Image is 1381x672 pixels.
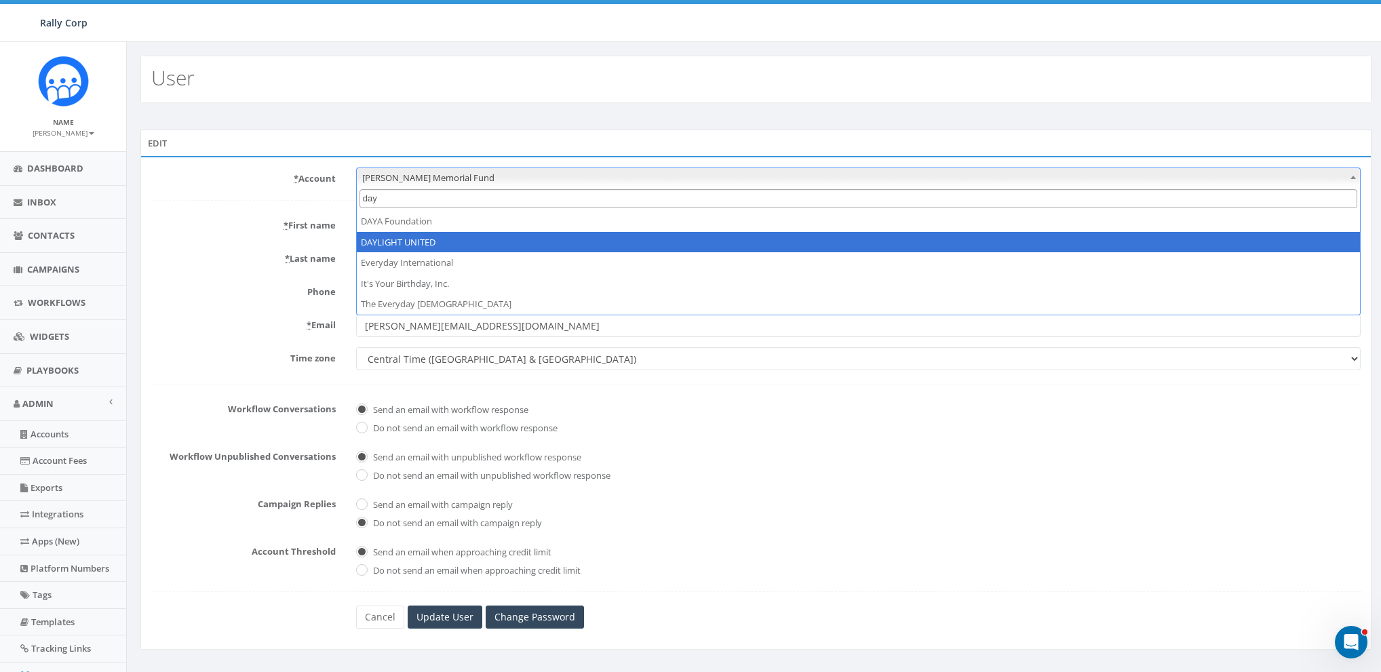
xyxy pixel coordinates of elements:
label: Do not send an email when approaching credit limit [370,564,581,578]
label: Phone [141,281,346,298]
li: DAYLIGHT UNITED [357,232,1360,253]
input: Update User [408,606,482,629]
iframe: Intercom live chat [1335,626,1367,658]
span: Inbox [27,196,56,208]
label: Workflow Unpublished Conversations [141,446,346,463]
label: Send an email when approaching credit limit [370,546,551,559]
small: Name [53,117,74,127]
label: Send an email with workflow response [370,403,528,417]
input: Search [359,189,1357,209]
label: Account Threshold [141,540,346,558]
abbr: required [285,252,290,264]
label: Last name [141,248,346,265]
label: Do not send an email with workflow response [370,422,558,435]
span: Playbooks [26,364,79,376]
li: It's Your Birthday, Inc. [357,273,1360,294]
h2: User [151,66,195,89]
a: Change Password [486,606,584,629]
span: Hunter Watson Memorial Fund [356,167,1361,186]
span: Widgets [30,330,69,342]
label: Do not send an email with campaign reply [370,517,542,530]
small: [PERSON_NAME] [33,128,94,138]
label: Campaign Replies [141,493,346,511]
span: Rally Corp [40,16,87,29]
img: Icon_1.png [38,56,89,106]
span: Workflows [28,296,85,309]
span: Hunter Watson Memorial Fund [357,168,1360,187]
label: Workflow Conversations [141,398,346,416]
label: Send an email with unpublished workflow response [370,451,581,465]
label: Do not send an email with unpublished workflow response [370,469,610,483]
li: DAYA Foundation [357,211,1360,232]
label: First name [141,214,346,232]
label: Account [141,167,346,185]
abbr: required [284,219,288,231]
span: Contacts [28,229,75,241]
abbr: required [307,319,311,331]
div: Edit [140,130,1372,157]
span: Campaigns [27,263,79,275]
span: Dashboard [27,162,83,174]
label: Send an email with campaign reply [370,498,513,512]
span: Admin [22,397,54,410]
a: [PERSON_NAME] [33,126,94,138]
li: Everyday International [357,252,1360,273]
a: Cancel [356,606,404,629]
li: The Everyday [DEMOGRAPHIC_DATA] [357,294,1360,315]
label: Time zone [141,347,346,365]
label: Email [141,314,346,332]
abbr: required [294,172,298,184]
